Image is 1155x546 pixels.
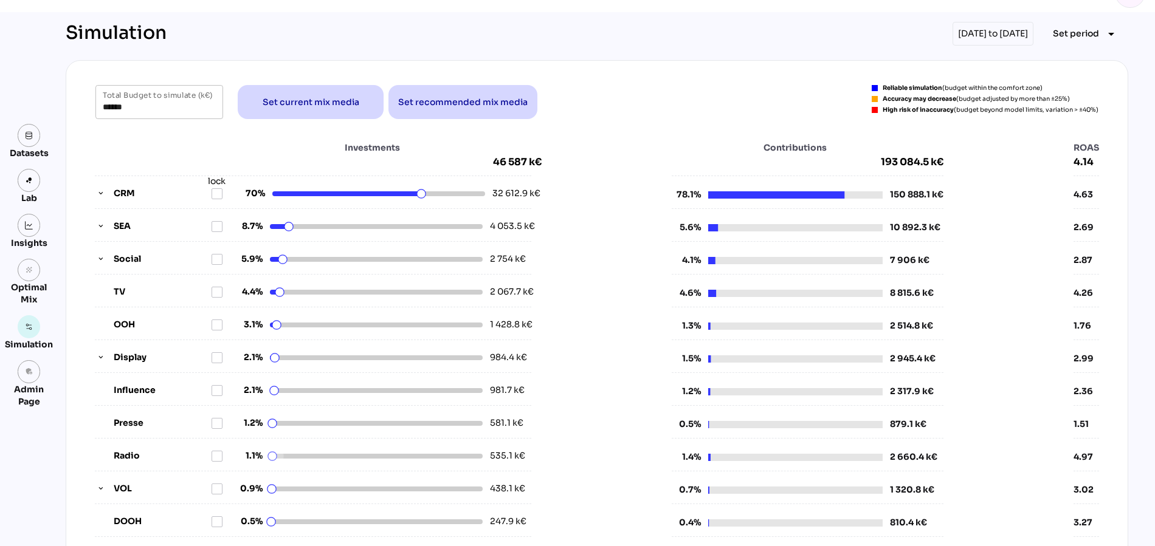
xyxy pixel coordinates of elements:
[953,22,1033,46] div: [DATE] to [DATE]
[233,285,263,298] span: 4.4%
[114,482,211,495] label: VOL
[1104,27,1119,41] i: arrow_drop_down
[1074,516,1099,528] div: 3.27
[890,483,934,496] div: 1 320.8 k€
[1043,23,1128,45] button: Expand "Set period"
[114,515,211,528] label: DOOH
[1074,156,1099,168] span: 4.14
[114,417,211,429] label: Presse
[103,85,216,119] input: Total Budget to simulate (k€)
[890,352,936,365] div: 2 945.4 k€
[233,384,263,397] span: 2.1%
[890,451,937,463] div: 2 660.4 k€
[11,237,47,249] div: Insights
[672,385,701,398] span: 1.2%
[388,85,537,119] button: Set recommended mix media
[1074,483,1099,496] div: 3.02
[883,84,942,92] strong: Reliable simulation
[672,516,701,529] span: 0.4%
[5,383,53,408] div: Admin Page
[883,107,1098,113] div: (budget beyond model limits, variation > ±40%)
[883,106,954,114] strong: High risk of inaccuracy
[708,142,883,154] span: Contributions
[114,220,211,233] label: SEA
[490,318,529,331] div: 1 428.8 k€
[883,85,1043,91] div: (budget within the comfort zone)
[208,175,226,188] div: lock
[672,254,701,267] span: 4.1%
[5,281,53,305] div: Optimal Mix
[1074,319,1099,332] div: 1.76
[233,318,263,331] span: 3.1%
[398,95,528,109] span: Set recommended mix media
[263,95,359,109] span: Set current mix media
[890,221,940,234] div: 10 892.3 k€
[233,253,263,265] span: 5.9%
[490,515,529,528] div: 247.9 k€
[1074,451,1099,463] div: 4.97
[114,351,211,364] label: Display
[114,449,211,462] label: Radio
[890,516,927,529] div: 810.4 k€
[490,449,529,462] div: 535.1 k€
[1074,188,1099,200] div: 4.63
[25,131,33,140] img: data.svg
[233,482,263,495] span: 0.9%
[490,220,529,233] div: 4 053.5 k€
[66,22,167,46] div: Simulation
[233,515,263,528] span: 0.5%
[233,351,263,364] span: 2.1%
[883,95,956,103] strong: Accuracy may decrease
[672,352,701,365] span: 1.5%
[114,285,211,298] label: TV
[672,188,701,201] span: 78.1%
[233,417,263,429] span: 1.2%
[490,482,529,495] div: 438.1 k€
[1074,221,1099,233] div: 2.69
[5,338,53,350] div: Simulation
[890,385,934,398] div: 2 317.9 k€
[1074,418,1099,430] div: 1.51
[890,188,943,201] div: 150 888.1 k€
[25,221,33,230] img: graph.svg
[672,221,701,234] span: 5.6%
[1074,142,1099,154] span: ROAS
[1074,352,1099,364] div: 2.99
[1074,254,1099,266] div: 2.87
[672,483,701,496] span: 0.7%
[672,418,701,431] span: 0.5%
[883,96,1070,102] div: (budget adjusted by more than ±25%)
[672,319,701,332] span: 1.3%
[114,384,211,397] label: Influence
[233,220,263,233] span: 8.7%
[672,156,943,168] span: 193 084.5 k€
[236,187,265,200] span: 70%
[490,285,529,298] div: 2 067.7 k€
[1074,385,1099,397] div: 2.36
[266,142,478,154] span: Investments
[25,176,33,185] img: lab.svg
[890,418,926,431] div: 879.1 k€
[114,318,211,331] label: OOH
[493,156,542,168] span: 46 587 k€
[672,287,701,299] span: 4.6%
[490,384,529,397] div: 981.7 k€
[492,187,531,200] div: 32 612.9 k€
[238,85,384,119] button: Set current mix media
[890,287,934,299] div: 8 815.6 k€
[114,187,211,200] label: CRM
[490,253,529,265] div: 2 754 k€
[25,266,33,275] i: grain
[25,367,33,376] i: admin_panel_settings
[672,451,701,463] span: 1.4%
[1053,26,1099,41] span: Set period
[490,417,529,429] div: 581.1 k€
[10,147,49,159] div: Datasets
[16,192,43,204] div: Lab
[114,253,211,265] label: Social
[890,254,929,267] div: 7 906 k€
[490,351,529,364] div: 984.4 k€
[1074,287,1099,299] div: 4.26
[233,449,263,462] span: 1.1%
[890,319,933,332] div: 2 514.8 k€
